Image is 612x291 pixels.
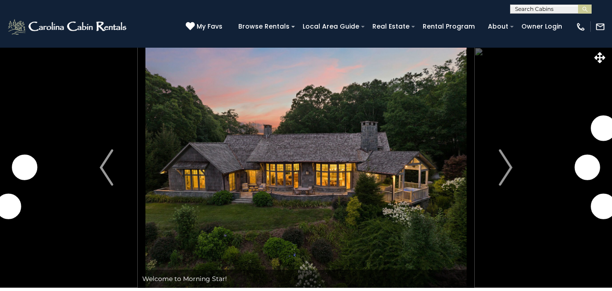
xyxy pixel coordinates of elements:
img: White-1-2.png [7,18,129,36]
a: Rental Program [418,20,479,34]
a: Browse Rentals [234,20,294,34]
img: arrow [100,149,113,186]
button: Previous [75,47,138,288]
button: Next [474,47,537,288]
img: mail-regular-white.png [595,22,605,32]
div: Welcome to Morning Star! [138,270,474,288]
a: About [483,20,513,34]
a: My Favs [186,22,225,32]
a: Local Area Guide [298,20,364,34]
img: phone-regular-white.png [576,22,586,32]
a: Real Estate [368,20,414,34]
a: Owner Login [517,20,567,34]
img: arrow [499,149,512,186]
span: My Favs [197,22,222,31]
